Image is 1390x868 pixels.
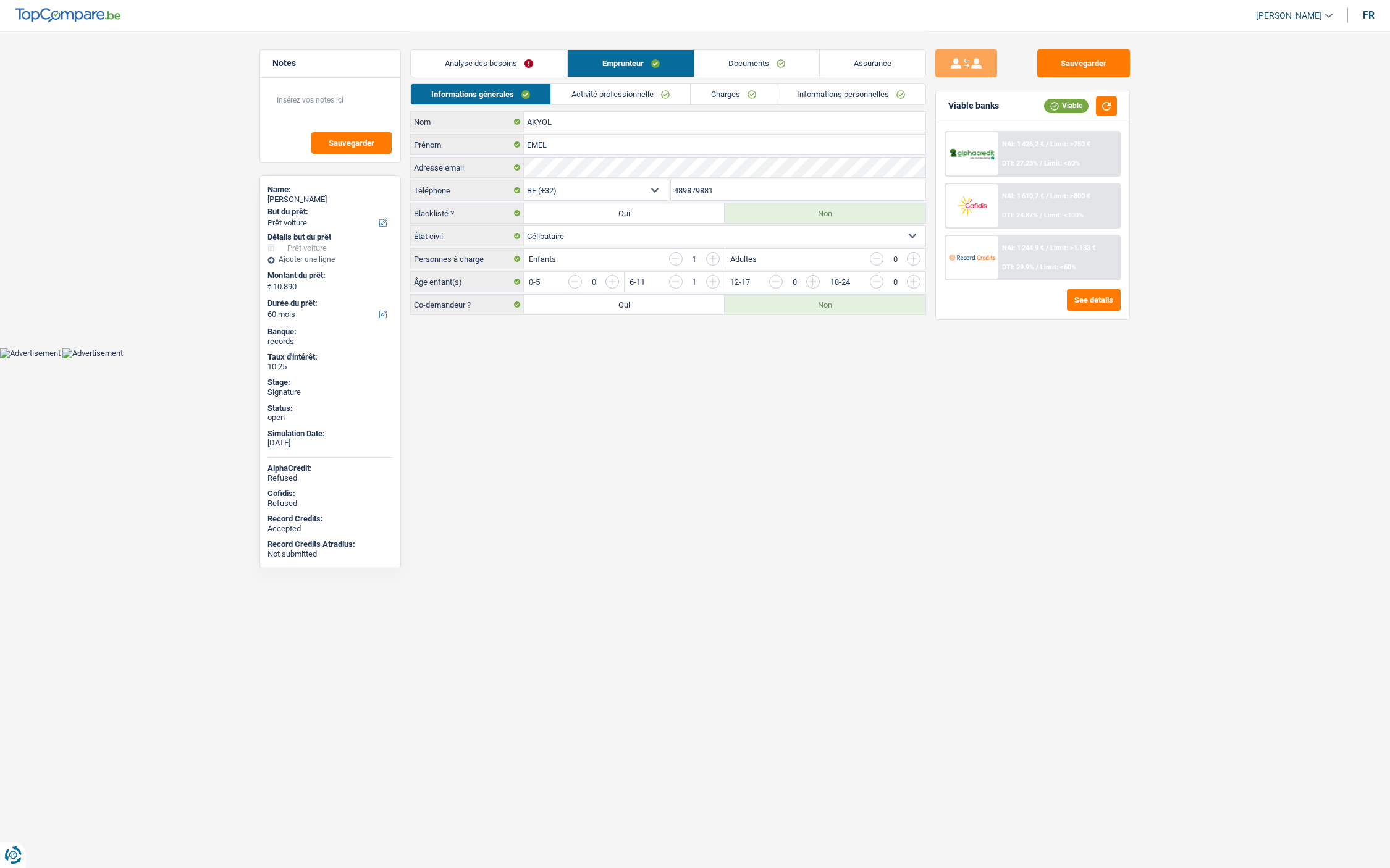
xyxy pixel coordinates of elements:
[267,403,393,413] div: Status:
[1002,140,1044,148] span: NAI: 1 426,2 €
[949,147,995,161] img: AlphaCredit
[1002,192,1044,200] span: NAI: 1 610,7 €
[411,135,524,154] label: Prénom
[1050,140,1090,148] span: Limit: >750 €
[725,295,925,314] label: Non
[267,438,393,448] div: [DATE]
[267,499,393,508] div: Refused
[411,203,524,223] label: Blacklisté ?
[267,524,393,534] div: Accepted
[1040,211,1042,219] span: /
[267,255,393,264] div: Ajouter une ligne
[267,429,393,439] div: Simulation Date:
[694,50,819,77] a: Documents
[551,84,690,104] a: Activité professionnelle
[691,84,777,104] a: Charges
[524,295,725,314] label: Oui
[411,112,524,132] label: Nom
[1036,263,1038,271] span: /
[411,226,524,246] label: État civil
[329,139,374,147] span: Sauvegarder
[529,255,556,263] label: Enfants
[267,387,393,397] div: Signature
[411,249,524,269] label: Personnes à charge
[1046,192,1048,200] span: /
[267,463,393,473] div: AlphaCredit:
[890,255,901,263] div: 0
[411,84,550,104] a: Informations générales
[267,271,390,280] label: Montant du prêt:
[267,362,393,372] div: 10.25
[15,8,120,23] img: TopCompare Logo
[1002,159,1038,167] span: DTI: 27.23%
[411,272,524,292] label: Âge enfant(s)
[1044,99,1089,112] div: Viable
[949,194,995,217] img: Cofidis
[267,327,393,337] div: Banque:
[948,101,999,111] div: Viable banks
[671,180,926,200] input: 401020304
[267,514,393,524] div: Record Credits:
[1002,263,1034,271] span: DTI: 29.9%
[411,50,567,77] a: Analyse des besoins
[1044,211,1084,219] span: Limit: <100%
[820,50,925,77] a: Assurance
[62,348,123,358] img: Advertisement
[267,337,393,347] div: records
[411,180,524,200] label: Téléphone
[267,539,393,549] div: Record Credits Atradius:
[1246,6,1333,26] a: [PERSON_NAME]
[1050,244,1096,252] span: Limit: >1.133 €
[267,195,393,204] div: [PERSON_NAME]
[267,298,390,308] label: Durée du prêt:
[1002,211,1038,219] span: DTI: 24.87%
[529,278,540,286] label: 0-5
[1050,192,1090,200] span: Limit: >800 €
[725,203,925,223] label: Non
[411,295,524,314] label: Co-demandeur ?
[1040,263,1076,271] span: Limit: <60%
[1040,159,1042,167] span: /
[588,278,599,286] div: 0
[267,549,393,559] div: Not submitted
[1037,49,1130,77] button: Sauvegarder
[777,84,926,104] a: Informations personnelles
[267,473,393,483] div: Refused
[267,185,393,195] div: Name:
[1256,11,1322,21] span: [PERSON_NAME]
[267,489,393,499] div: Cofidis:
[267,207,390,217] label: But du prêt:
[267,377,393,387] div: Stage:
[730,255,757,263] label: Adultes
[267,282,272,292] span: €
[568,50,693,77] a: Emprunteur
[1046,244,1048,252] span: /
[311,132,392,154] button: Sauvegarder
[267,352,393,362] div: Taux d'intérêt:
[949,246,995,269] img: Record Credits
[272,58,388,69] h5: Notes
[1044,159,1080,167] span: Limit: <60%
[1046,140,1048,148] span: /
[524,203,725,223] label: Oui
[1002,244,1044,252] span: NAI: 1 244,9 €
[689,255,700,263] div: 1
[267,413,393,423] div: open
[1067,289,1121,311] button: See details
[267,232,393,242] div: Détails but du prêt
[411,158,524,177] label: Adresse email
[1363,9,1375,21] div: fr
